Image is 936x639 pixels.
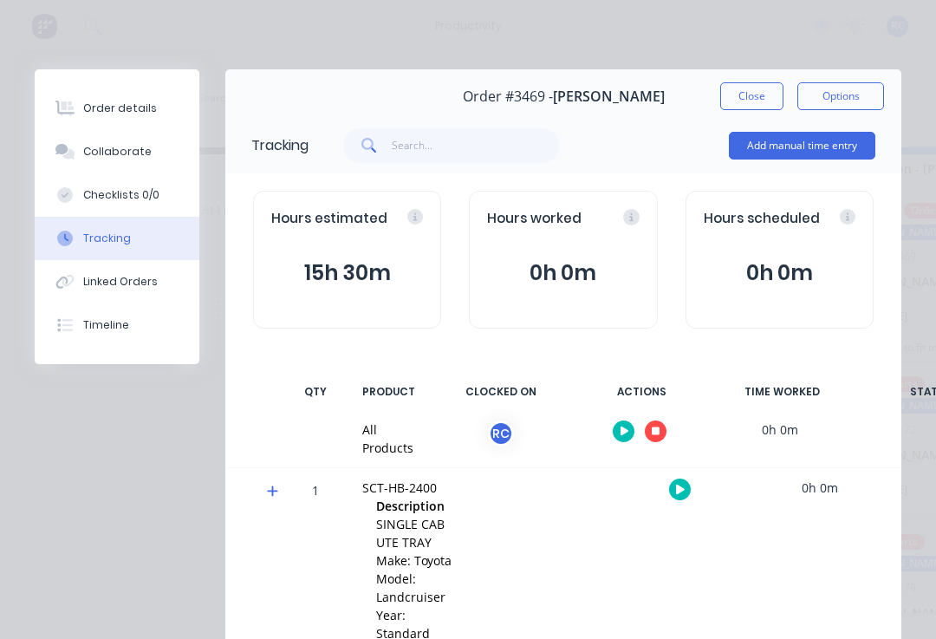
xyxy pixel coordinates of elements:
button: Order details [35,87,199,130]
div: CLOCKED ON [436,374,566,410]
span: Hours estimated [271,209,387,229]
div: QTY [289,374,341,410]
div: 0h 0m [755,468,885,507]
div: Checklists 0/0 [83,187,159,203]
div: SCT-HB-2400 [362,479,453,497]
button: 15h 30m [271,257,423,290]
div: RC [488,421,514,447]
div: Tracking [83,231,131,246]
button: 0h 0m [487,257,639,290]
div: 0h 0m [715,410,845,449]
div: TIME WORKED [717,374,847,410]
button: Collaborate [35,130,199,173]
button: Close [720,82,783,110]
input: Search... [392,128,561,163]
div: ACTIONS [576,374,706,410]
div: Order details [83,101,157,116]
span: Hours worked [487,209,582,229]
div: All Products [362,421,413,457]
span: [PERSON_NAME] [553,88,665,105]
div: Timeline [83,317,129,333]
button: Checklists 0/0 [35,173,199,217]
div: Linked Orders [83,274,158,290]
div: Tracking [251,135,309,156]
div: PRODUCT [352,374,426,410]
button: Linked Orders [35,260,199,303]
button: Add manual time entry [729,132,875,160]
button: Tracking [35,217,199,260]
span: Order #3469 - [463,88,553,105]
button: Timeline [35,303,199,347]
div: Collaborate [83,144,152,160]
button: 0h 0m [704,257,855,290]
button: Options [797,82,884,110]
span: Hours scheduled [704,209,820,229]
span: Description [376,497,445,515]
